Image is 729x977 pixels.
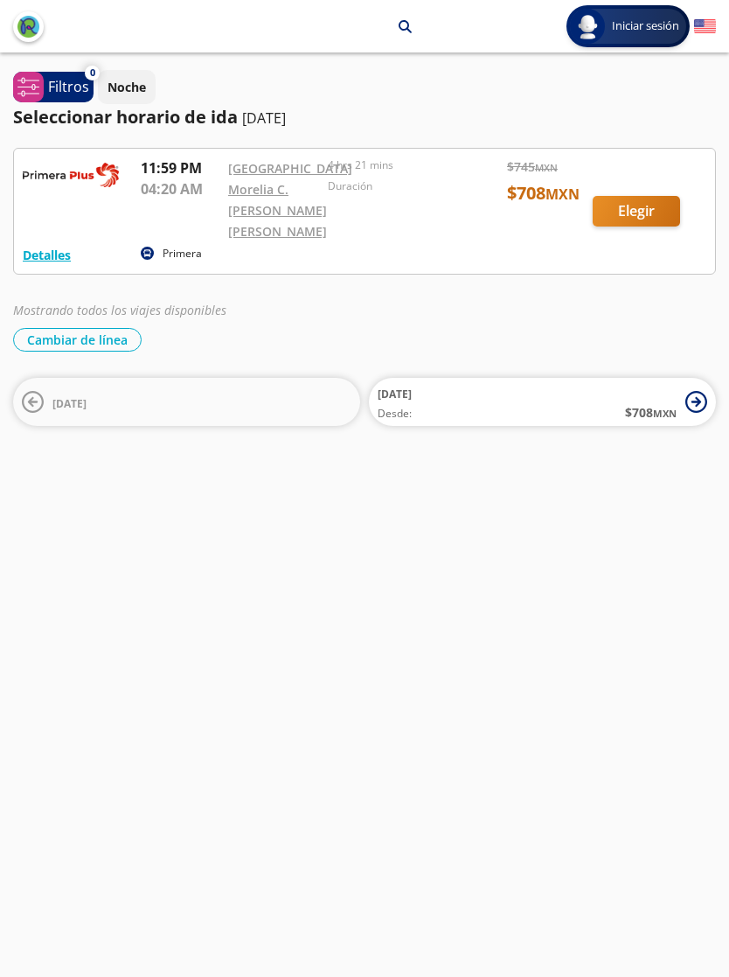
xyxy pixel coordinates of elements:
span: $ 708 [625,403,677,422]
p: Filtros [48,76,89,97]
p: [DATE] [242,108,286,129]
button: 0Filtros [13,72,94,102]
p: Primera [163,246,202,262]
span: Iniciar sesión [605,17,686,35]
button: [DATE] [13,378,360,426]
p: Noche [108,78,146,96]
p: [GEOGRAPHIC_DATA] [194,17,318,36]
a: Morelia C. [PERSON_NAME] [PERSON_NAME] [228,181,327,240]
button: Detalles [23,246,71,264]
span: [DATE] [52,396,87,411]
span: Desde: [378,406,412,422]
p: Seleccionar horario de ida [13,104,238,130]
em: Mostrando todos los viajes disponibles [13,302,226,318]
button: back [13,11,44,42]
small: MXN [653,407,677,420]
span: 0 [90,66,95,80]
p: Morelia [340,17,385,36]
span: [DATE] [378,387,412,401]
button: [DATE]Desde:$708MXN [369,378,716,426]
button: Noche [98,70,156,104]
a: [GEOGRAPHIC_DATA] [228,160,352,177]
button: Cambiar de línea [13,328,142,352]
button: English [694,16,716,38]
